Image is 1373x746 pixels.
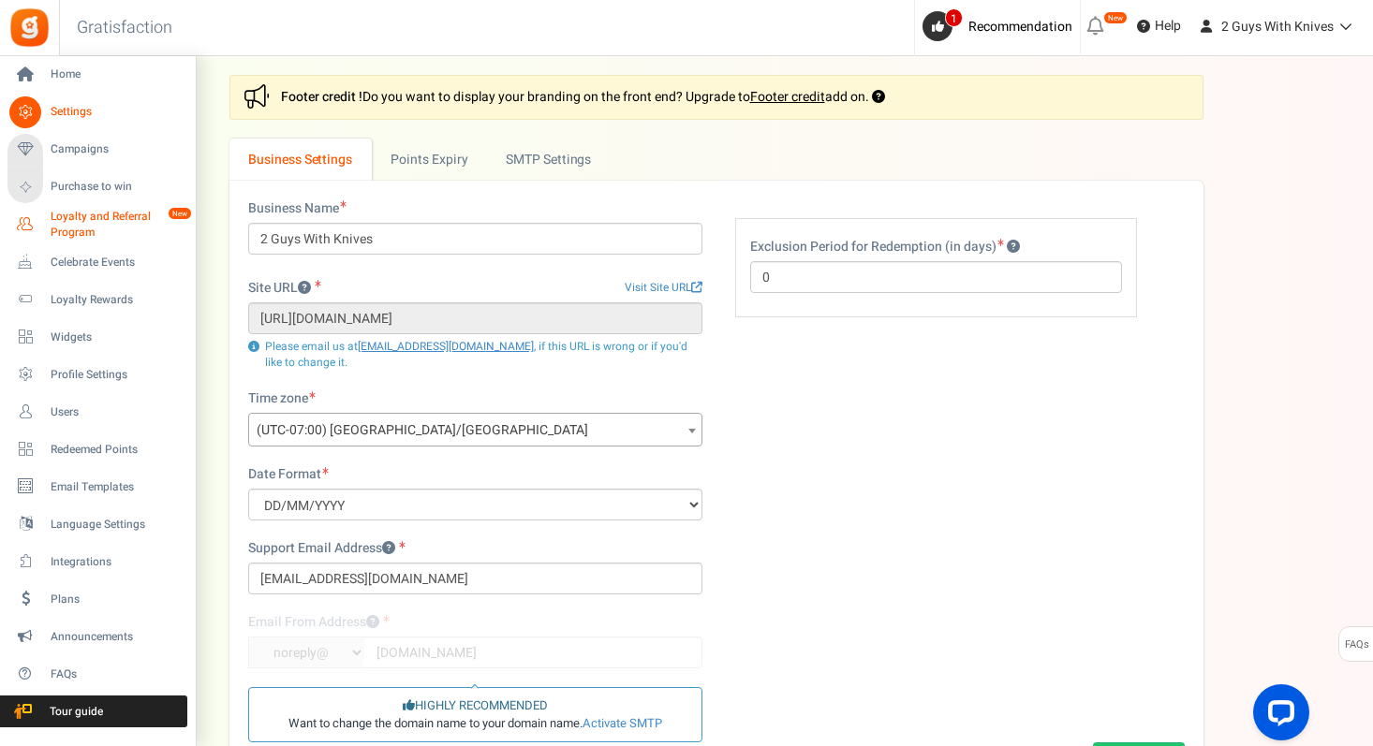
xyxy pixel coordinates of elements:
a: Business Settings [229,139,372,181]
em: New [1103,11,1128,24]
a: Activate SMTP [583,714,662,732]
a: Language Settings [7,508,187,540]
input: Your business name [248,223,702,255]
p: Please email us at , if this URL is wrong or if you'd like to change it. [248,339,702,371]
span: Tour guide [8,704,140,720]
span: Purchase to win [51,179,182,195]
a: 1 Recommendation [923,11,1080,41]
a: Widgets [7,321,187,353]
strong: Footer credit ! [281,87,362,107]
a: Users [7,396,187,428]
span: Celebrate Events [51,255,182,271]
a: SMTP Settings [487,139,655,181]
span: Redeemed Points [51,442,182,458]
a: Home [7,59,187,91]
input: support@yourdomain.com [248,563,702,594]
span: 1 [945,8,963,27]
span: Users [51,404,182,420]
span: Help [1150,17,1181,36]
a: Campaigns [7,134,187,166]
h3: Gratisfaction [56,9,193,47]
span: Loyalty and Referral Program [51,209,187,241]
a: Plans [7,583,187,615]
span: Loyalty Rewards [51,292,182,308]
a: Profile Settings [7,358,187,390]
span: Campaigns [51,141,182,157]
a: Celebrate Events [7,246,187,278]
em: New [168,207,192,220]
label: Exclusion Period for Redemption (in days) [750,238,1020,256]
a: Loyalty and Referral Program New [7,209,187,241]
span: Recommendation [968,17,1072,37]
span: (UTC-07:00) America/Vancouver [248,413,702,446]
label: Business Name [248,199,347,218]
a: Help [1129,11,1188,41]
a: Visit Site URL [625,280,702,296]
input: http://www.example.com [248,302,702,334]
span: Widgets [51,329,182,345]
a: Purchase to win [7,171,187,203]
span: 2 Guys With Knives [1221,17,1334,37]
label: Date Format [248,465,329,484]
span: Plans [51,592,182,607]
img: Gratisfaction [8,7,51,49]
span: Email Templates [51,479,182,495]
span: Home [51,66,182,82]
span: Language Settings [51,517,182,533]
span: HIGHLY RECOMMENDED [403,697,548,715]
span: Integrations [51,554,182,570]
a: Email Templates [7,471,187,503]
a: Footer credit [750,87,825,107]
a: FAQs [7,658,187,690]
span: Want to change the domain name to your domain name. [288,715,662,733]
span: (UTC-07:00) America/Vancouver [249,414,701,447]
label: Time zone [248,389,316,408]
label: Support Email Address [248,539,406,558]
a: Announcements [7,621,187,652]
span: Announcements [51,629,182,645]
a: Loyalty Rewards [7,284,187,315]
div: Do you want to display your branding on the front end? Upgrade to add on. [229,75,1203,120]
label: Site URL [248,279,321,298]
span: Profile Settings [51,367,182,383]
a: Points Expiry [372,139,487,181]
a: Redeemed Points [7,433,187,465]
a: [EMAIL_ADDRESS][DOMAIN_NAME] [358,338,534,355]
span: FAQs [1344,627,1369,663]
span: Settings [51,104,182,120]
a: Settings [7,96,187,128]
span: FAQs [51,666,182,682]
a: Integrations [7,546,187,578]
